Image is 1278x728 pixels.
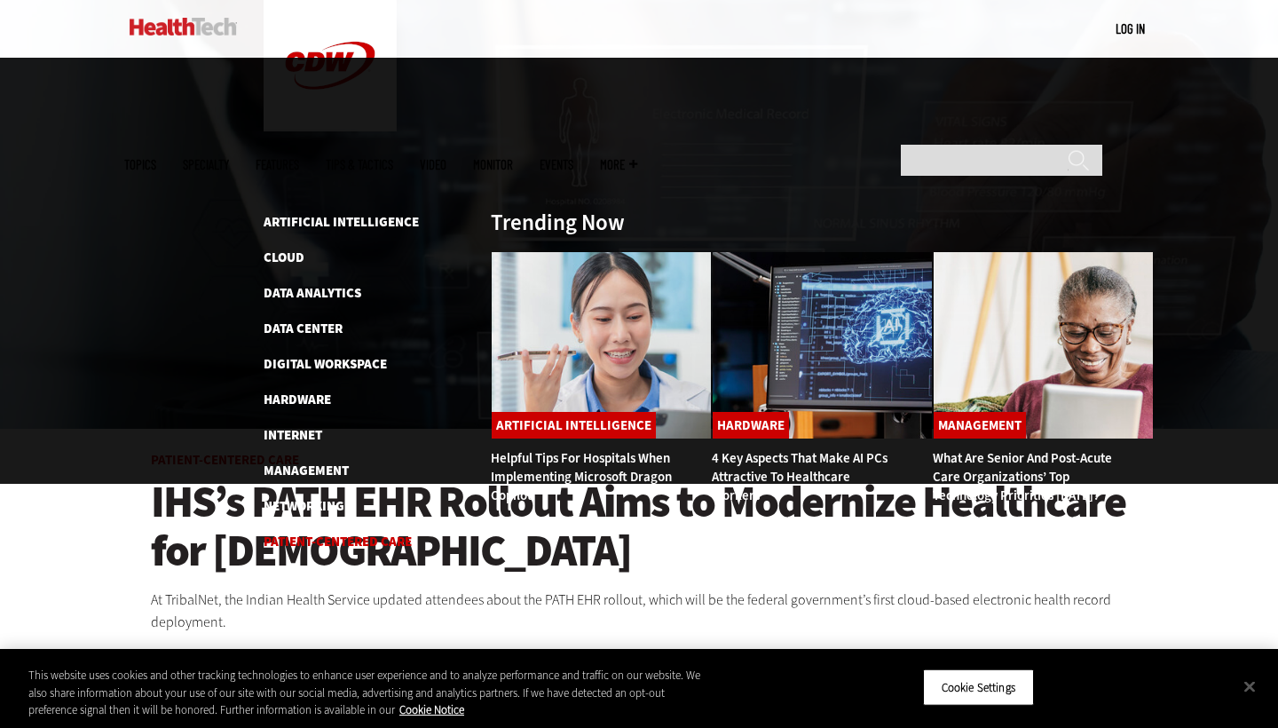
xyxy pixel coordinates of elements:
[491,251,712,439] img: Doctor using phone to dictate to tablet
[264,320,343,337] a: Data Center
[264,213,419,231] a: Artificial Intelligence
[264,284,361,302] a: Data Analytics
[130,18,237,36] img: Home
[491,449,672,504] a: Helpful Tips for Hospitals When Implementing Microsoft Dragon Copilot
[1230,667,1269,706] button: Close
[264,462,349,479] a: Management
[1116,20,1145,36] a: Log in
[492,412,656,439] a: Artificial Intelligence
[264,497,344,515] a: Networking
[712,449,887,504] a: 4 Key Aspects That Make AI PCs Attractive to Healthcare Workers
[712,251,933,439] img: Desktop monitor with brain AI concept
[264,249,304,266] a: Cloud
[264,426,322,444] a: Internet
[264,568,321,586] a: Security
[399,702,464,717] a: More information about your privacy
[28,667,703,719] div: This website uses cookies and other tracking technologies to enhance user experience and to analy...
[264,604,327,621] a: Software
[933,449,1112,504] a: What Are Senior and Post-Acute Care Organizations’ Top Technology Priorities [DATE]?
[264,355,387,373] a: Digital Workspace
[264,533,412,550] a: Patient-Centered Care
[933,251,1154,439] img: Older person using tablet
[934,412,1026,439] a: Management
[491,211,625,233] h3: Trending Now
[1116,20,1145,38] div: User menu
[151,589,1127,634] p: At TribalNet, the Indian Health Service updated attendees about the PATH EHR rollout, which will ...
[923,669,1034,706] button: Cookie Settings
[713,412,789,439] a: Hardware
[151,478,1127,575] a: IHS’s PATH EHR Rollout Aims to Modernize Healthcare for [DEMOGRAPHIC_DATA]
[264,391,331,408] a: Hardware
